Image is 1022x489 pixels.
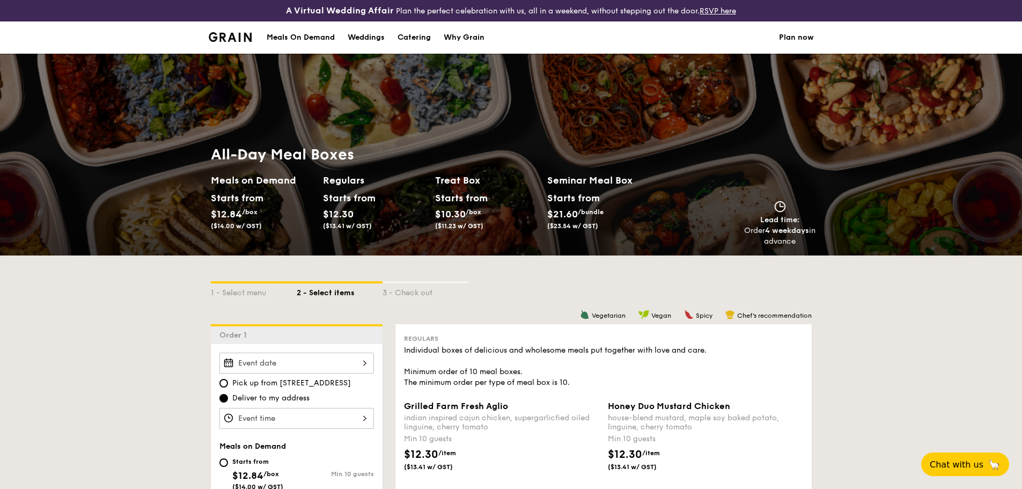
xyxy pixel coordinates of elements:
div: house-blend mustard, maple soy baked potato, linguine, cherry tomato [608,413,803,432]
input: Deliver to my address [219,394,228,403]
div: Catering [398,21,431,54]
img: icon-spicy.37a8142b.svg [684,310,694,319]
h2: Seminar Meal Box [547,173,659,188]
div: 2 - Select items [297,283,383,298]
img: icon-vegetarian.fe4039eb.svg [580,310,590,319]
span: Vegan [651,312,671,319]
h2: Treat Box [435,173,539,188]
div: Starts from [547,190,599,206]
h1: All-Day Meal Boxes [211,145,659,164]
span: /box [263,470,279,478]
img: icon-vegan.f8ff3823.svg [638,310,649,319]
div: Min 10 guests [297,470,374,478]
span: 🦙 [988,458,1001,471]
span: ($13.41 w/ GST) [323,222,372,230]
a: Why Grain [437,21,491,54]
span: /item [642,449,660,457]
span: ($14.00 w/ GST) [211,222,262,230]
div: 3 - Check out [383,283,468,298]
div: Starts from [323,190,371,206]
span: /box [242,208,258,216]
span: ($23.54 w/ GST) [547,222,598,230]
a: RSVP here [700,6,736,16]
span: $10.30 [435,208,466,220]
span: $12.30 [404,448,438,461]
strong: 4 weekdays [765,226,809,235]
h2: Regulars [323,173,427,188]
span: /box [466,208,481,216]
img: icon-clock.2db775ea.svg [772,201,788,213]
button: Chat with us🦙 [921,452,1009,476]
div: Starts from [211,190,259,206]
div: Plan the perfect celebration with us, all in a weekend, without stepping out the door. [202,4,820,17]
span: $12.30 [608,448,642,461]
span: $12.30 [323,208,354,220]
h4: A Virtual Wedding Affair [286,4,394,17]
span: Lead time: [760,215,800,224]
a: Logotype [209,32,252,42]
div: Min 10 guests [404,434,599,444]
span: Meals on Demand [219,442,286,451]
img: Grain [209,32,252,42]
span: Chat with us [930,459,983,470]
div: Weddings [348,21,385,54]
span: /bundle [578,208,604,216]
span: Spicy [696,312,712,319]
input: Event time [219,408,374,429]
input: Starts from$12.84/box($14.00 w/ GST)Min 10 guests [219,458,228,467]
span: Vegetarian [592,312,626,319]
h2: Meals on Demand [211,173,314,188]
div: 1 - Select menu [211,283,297,298]
div: indian inspired cajun chicken, supergarlicfied oiled linguine, cherry tomato [404,413,599,432]
div: Order in advance [744,225,816,247]
span: $12.84 [232,470,263,481]
span: Pick up from [STREET_ADDRESS] [232,378,351,389]
a: Weddings [341,21,391,54]
span: Grilled Farm Fresh Aglio [404,401,508,411]
a: Plan now [779,21,814,54]
img: icon-chef-hat.a58ddaea.svg [725,310,735,319]
span: ($13.41 w/ GST) [404,463,477,471]
a: Catering [391,21,437,54]
div: Why Grain [444,21,484,54]
span: Deliver to my address [232,393,310,404]
span: $21.60 [547,208,578,220]
span: /item [438,449,456,457]
span: ($13.41 w/ GST) [608,463,681,471]
div: Starts from [232,457,283,466]
div: Individual boxes of delicious and wholesome meals put together with love and care. Minimum order ... [404,345,803,388]
span: ($11.23 w/ GST) [435,222,483,230]
input: Event date [219,353,374,374]
div: Meals On Demand [267,21,335,54]
span: Chef's recommendation [737,312,812,319]
span: $12.84 [211,208,242,220]
input: Pick up from [STREET_ADDRESS] [219,379,228,388]
span: Order 1 [219,331,251,340]
span: Honey Duo Mustard Chicken [608,401,730,411]
div: Min 10 guests [608,434,803,444]
div: Starts from [435,190,483,206]
span: Regulars [404,335,438,342]
a: Meals On Demand [260,21,341,54]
